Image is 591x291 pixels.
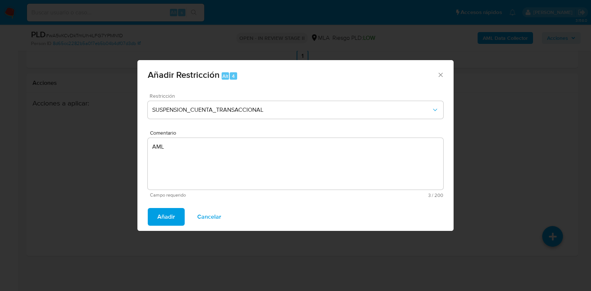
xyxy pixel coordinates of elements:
span: Alt [222,73,228,80]
span: Comentario [150,130,445,136]
span: SUSPENSION_CUENTA_TRANSACCIONAL [152,106,431,114]
span: 4 [232,73,235,80]
span: Cancelar [197,209,221,225]
button: Cancelar [188,208,231,226]
span: Restricción [150,93,445,98]
button: Cerrar ventana [437,71,444,78]
span: Campo requerido [150,193,297,198]
span: Añadir Restricción [148,68,220,81]
button: Añadir [148,208,185,226]
span: Añadir [157,209,175,225]
textarea: AML [148,138,443,190]
span: Máximo 200 caracteres [297,193,443,198]
button: Restriction [148,101,443,119]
